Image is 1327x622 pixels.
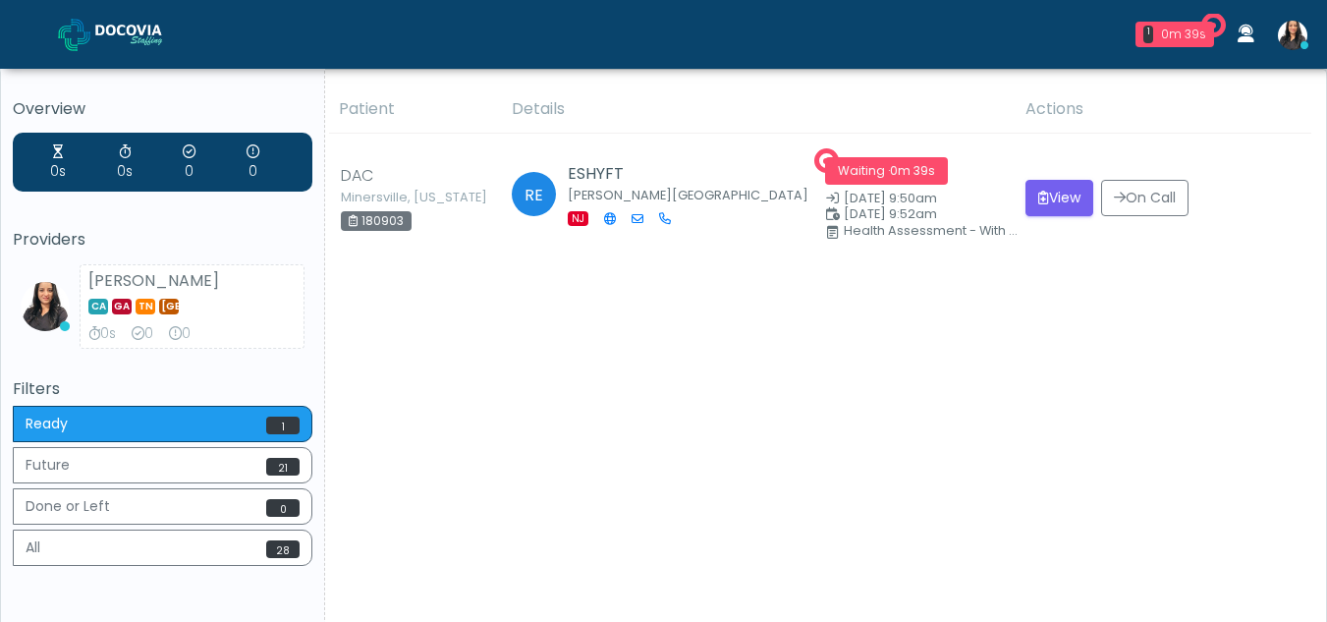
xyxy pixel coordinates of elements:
[1025,180,1093,216] button: View
[13,100,312,118] h5: Overview
[159,299,179,314] span: [GEOGRAPHIC_DATA]
[341,211,412,231] div: 180903
[341,192,449,203] small: Minersville, [US_STATE]
[13,488,312,525] button: Done or Left0
[1101,180,1189,216] button: On Call
[13,406,312,571] div: Basic example
[13,231,312,249] h5: Providers
[266,417,300,434] span: 1
[844,205,937,222] span: [DATE] 9:52am
[1278,21,1307,50] img: Viral Patel
[88,269,219,292] strong: [PERSON_NAME]
[825,208,1002,221] small: Scheduled Time
[341,164,373,188] span: DAC
[88,299,108,314] span: CA
[825,193,1002,205] small: Date Created
[266,540,300,558] span: 28
[183,142,195,182] div: 0
[568,211,588,226] span: NJ
[844,225,1021,237] div: Health Assessment - With Payment
[50,142,66,182] div: 0s
[266,499,300,517] span: 0
[844,190,937,206] span: [DATE] 9:50am
[117,142,133,182] div: 0s
[327,85,500,134] th: Patient
[21,282,70,331] img: Viral Patel
[512,172,556,216] span: RE
[169,324,191,344] div: 0
[136,299,155,314] span: TN
[500,85,1014,134] th: Details
[88,324,116,344] div: 0s
[890,162,935,179] span: 0m 39s
[132,324,153,344] div: 0
[13,380,312,398] h5: Filters
[13,530,312,566] button: All28
[266,458,300,476] span: 21
[1161,26,1206,43] div: 0m 39s
[13,447,312,483] button: Future21
[13,406,312,442] button: Ready1
[1124,14,1226,55] a: 1 0m 39s
[1014,85,1311,134] th: Actions
[825,157,948,185] span: Waiting ·
[568,165,740,183] h5: ESHYFT
[112,299,132,314] span: GA
[95,25,194,44] img: Docovia
[58,2,194,66] a: Docovia
[58,19,90,51] img: Docovia
[1143,26,1153,43] div: 1
[247,142,259,182] div: 0
[568,187,808,203] small: [PERSON_NAME][GEOGRAPHIC_DATA]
